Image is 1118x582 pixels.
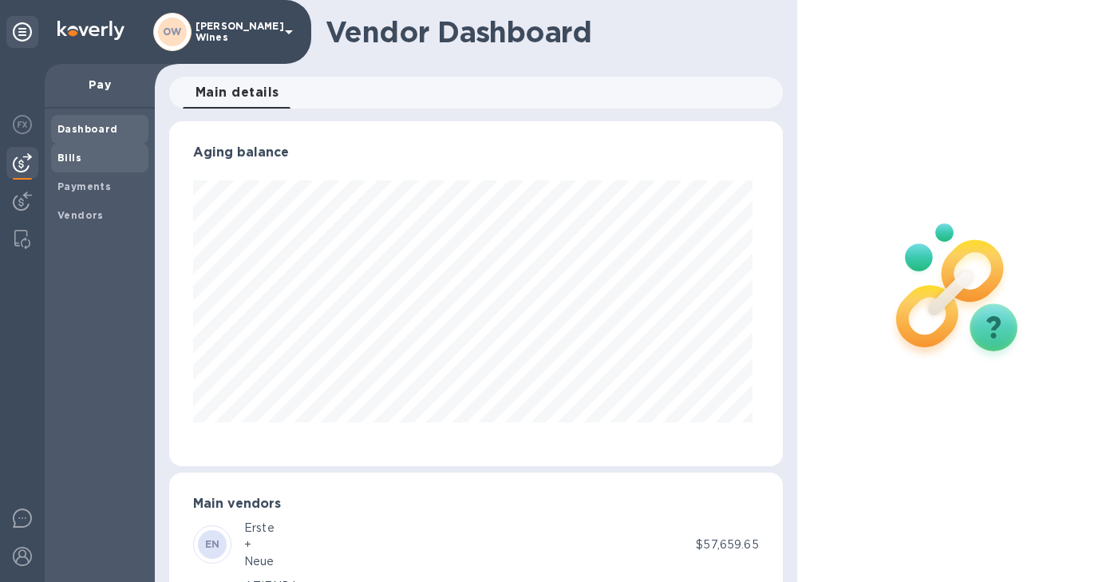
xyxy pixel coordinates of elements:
[244,536,275,553] div: +
[193,497,759,512] h3: Main vendors
[205,538,220,550] b: EN
[57,209,104,221] b: Vendors
[244,553,275,570] div: Neue
[196,21,275,43] p: [PERSON_NAME] Wines
[57,77,142,93] p: Pay
[163,26,182,38] b: OW
[57,152,81,164] b: Bills
[57,123,118,135] b: Dashboard
[244,520,275,536] div: Erste
[57,180,111,192] b: Payments
[196,81,279,104] span: Main details
[6,16,38,48] div: Unpin categories
[696,536,758,553] p: $57,659.65
[57,21,124,40] img: Logo
[13,115,32,134] img: Foreign exchange
[193,145,759,160] h3: Aging balance
[326,15,772,49] h1: Vendor Dashboard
